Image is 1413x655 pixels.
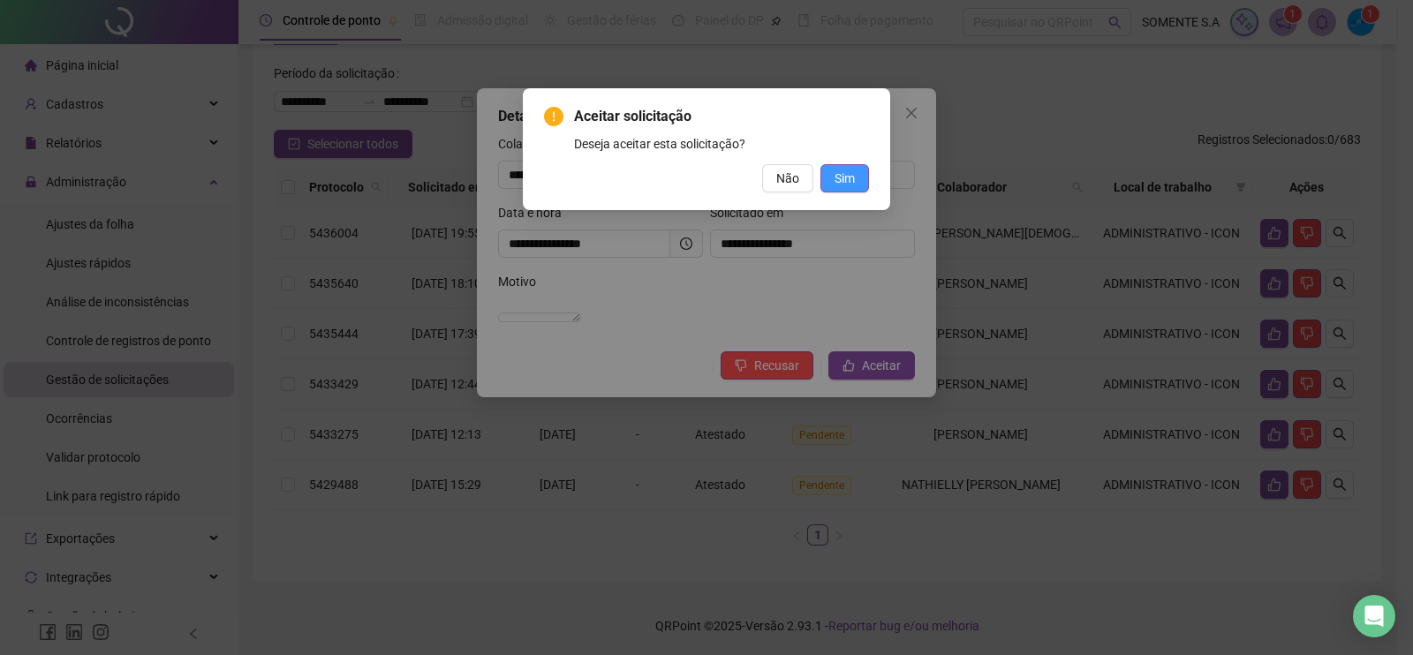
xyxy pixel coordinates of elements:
[762,164,813,192] button: Não
[835,169,855,188] span: Sim
[574,106,869,127] span: Aceitar solicitação
[820,164,869,192] button: Sim
[1353,595,1395,637] div: Open Intercom Messenger
[574,134,869,154] div: Deseja aceitar esta solicitação?
[776,169,799,188] span: Não
[544,107,563,126] span: exclamation-circle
